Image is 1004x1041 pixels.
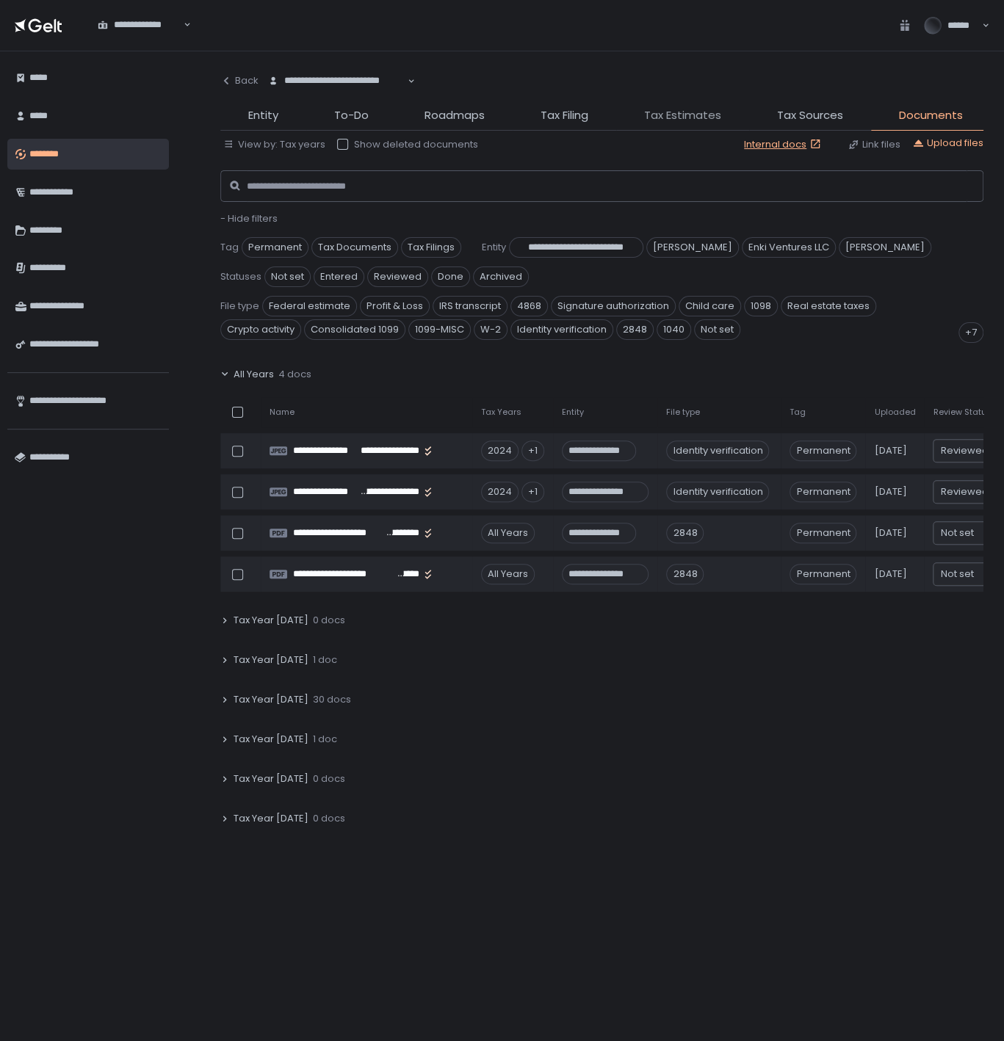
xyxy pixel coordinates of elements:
[234,653,308,667] span: Tax Year [DATE]
[259,66,415,96] div: Search for option
[242,237,308,258] span: Permanent
[313,614,345,627] span: 0 docs
[790,564,856,584] span: Permanent
[694,319,740,340] span: Not set
[874,485,906,498] span: [DATE]
[481,482,519,502] div: 2024
[220,270,261,283] span: Statuses
[360,296,430,316] span: Profit & Loss
[790,407,806,418] span: Tag
[874,526,906,540] span: [DATE]
[234,693,308,706] span: Tax Year [DATE]
[220,300,259,313] span: File type
[666,482,769,502] div: Identity verification
[940,443,988,458] span: Reviewed
[616,319,654,340] span: 2848
[940,567,973,581] span: Not set
[311,237,398,258] span: Tax Documents
[234,368,274,381] span: All Years
[481,407,521,418] span: Tax Years
[551,296,676,316] span: Signature authorization
[262,296,357,316] span: Federal estimate
[958,322,983,343] div: +7
[933,407,991,418] span: Review Status
[912,137,983,150] button: Upload files
[220,319,301,340] span: Crypto activity
[313,693,351,706] span: 30 docs
[313,772,345,786] span: 0 docs
[220,241,239,254] span: Tag
[88,10,191,40] div: Search for option
[646,237,739,258] span: [PERSON_NAME]
[220,212,278,225] button: - Hide filters
[264,266,311,287] span: Not set
[874,407,915,418] span: Uploaded
[541,107,588,124] span: Tax Filing
[433,296,508,316] span: IRS transcript
[481,440,519,461] div: 2024
[790,440,856,461] span: Permanent
[666,523,704,543] div: 2848
[521,440,544,461] div: +1
[431,266,470,287] span: Done
[839,237,931,258] span: [PERSON_NAME]
[481,564,535,584] div: All Years
[268,87,406,102] input: Search for option
[874,444,906,457] span: [DATE]
[510,296,548,316] span: 4868
[666,407,700,418] span: File type
[848,138,900,151] button: Link files
[781,296,876,316] span: Real estate taxes
[482,241,506,254] span: Entity
[248,107,278,124] span: Entity
[899,107,963,124] span: Documents
[644,107,721,124] span: Tax Estimates
[220,66,259,95] button: Back
[940,485,988,499] span: Reviewed
[314,266,364,287] span: Entered
[98,32,182,46] input: Search for option
[744,296,778,316] span: 1098
[666,564,704,584] div: 2848
[790,482,856,502] span: Permanent
[666,440,769,461] div: Identity verification
[510,319,613,340] span: Identity verification
[220,74,259,87] div: Back
[790,523,856,543] span: Permanent
[367,266,428,287] span: Reviewed
[234,733,308,746] span: Tax Year [DATE]
[940,526,973,540] span: Not set
[223,138,325,151] button: View by: Tax years
[313,733,337,746] span: 1 doc
[234,812,308,825] span: Tax Year [DATE]
[521,482,544,502] div: +1
[278,368,311,381] span: 4 docs
[313,653,337,667] span: 1 doc
[234,614,308,627] span: Tax Year [DATE]
[874,567,906,581] span: [DATE]
[657,319,691,340] span: 1040
[304,319,405,340] span: Consolidated 1099
[473,266,529,287] span: Archived
[679,296,741,316] span: Child care
[474,319,508,340] span: W-2
[562,407,584,418] span: Entity
[313,812,345,825] span: 0 docs
[234,772,308,786] span: Tax Year [DATE]
[777,107,843,124] span: Tax Sources
[425,107,485,124] span: Roadmaps
[270,407,295,418] span: Name
[742,237,836,258] span: Enki Ventures LLC
[481,523,535,543] div: All Years
[401,237,461,258] span: Tax Filings
[744,138,824,151] a: Internal docs
[334,107,369,124] span: To-Do
[408,319,471,340] span: 1099-MISC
